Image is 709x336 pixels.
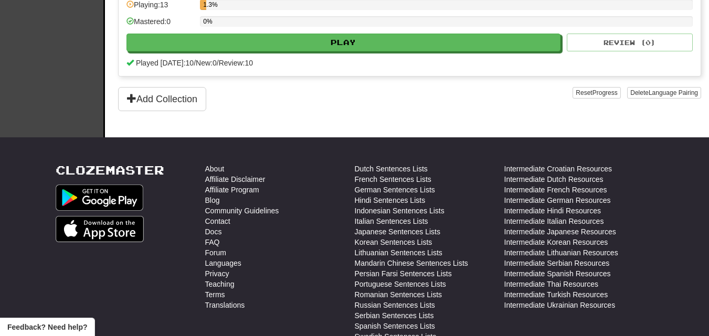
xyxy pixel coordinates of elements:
[126,34,560,51] button: Play
[504,174,604,185] a: Intermediate Dutch Resources
[217,59,219,67] span: /
[355,164,428,174] a: Dutch Sentences Lists
[205,258,241,268] a: Languages
[219,59,253,67] span: Review: 10
[355,321,435,331] a: Spanish Sentences Lists
[136,59,194,67] span: Played [DATE]: 10
[355,237,432,247] a: Korean Sentences Lists
[355,310,434,321] a: Serbian Sentences Lists
[355,247,442,258] a: Lithuanian Sentences Lists
[56,164,164,177] a: Clozemaster
[355,279,446,289] a: Portuguese Sentences Lists
[355,289,442,300] a: Romanian Sentences Lists
[205,247,226,258] a: Forum
[504,164,612,174] a: Intermediate Croatian Resources
[504,205,601,216] a: Intermediate Hindi Resources
[355,300,435,310] a: Russian Sentences Lists
[355,258,468,268] a: Mandarin Chinese Sentences Lists
[205,205,279,216] a: Community Guidelines
[355,205,445,216] a: Indonesian Sentences Lists
[355,185,435,195] a: German Sentences Lists
[196,59,217,67] span: New: 0
[355,195,426,205] a: Hindi Sentences Lists
[504,258,610,268] a: Intermediate Serbian Resources
[126,16,195,34] div: Mastered: 0
[194,59,196,67] span: /
[355,268,452,279] a: Persian Farsi Sentences Lists
[627,87,701,99] button: DeleteLanguage Pairing
[205,226,222,237] a: Docs
[567,34,693,51] button: Review (0)
[118,87,206,111] button: Add Collection
[592,89,618,96] span: Progress
[7,322,87,332] span: Open feedback widget
[504,268,611,279] a: Intermediate Spanish Resources
[504,247,618,258] a: Intermediate Lithuanian Resources
[504,216,604,226] a: Intermediate Italian Resources
[649,89,698,96] span: Language Pairing
[205,237,220,247] a: FAQ
[355,174,431,185] a: French Sentences Lists
[205,279,235,289] a: Teaching
[573,87,620,99] button: ResetProgress
[504,226,616,237] a: Intermediate Japanese Resources
[504,279,599,289] a: Intermediate Thai Resources
[504,237,608,247] a: Intermediate Korean Resources
[205,216,230,226] a: Contact
[355,216,428,226] a: Italian Sentences Lists
[205,300,245,310] a: Translations
[355,226,440,237] a: Japanese Sentences Lists
[56,185,144,211] img: Get it on Google Play
[205,268,229,279] a: Privacy
[504,185,607,195] a: Intermediate French Resources
[504,289,608,300] a: Intermediate Turkish Resources
[205,195,220,205] a: Blog
[205,174,266,185] a: Affiliate Disclaimer
[56,216,144,242] img: Get it on App Store
[205,289,225,300] a: Terms
[504,195,611,205] a: Intermediate German Resources
[205,164,225,174] a: About
[205,185,259,195] a: Affiliate Program
[504,300,616,310] a: Intermediate Ukrainian Resources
